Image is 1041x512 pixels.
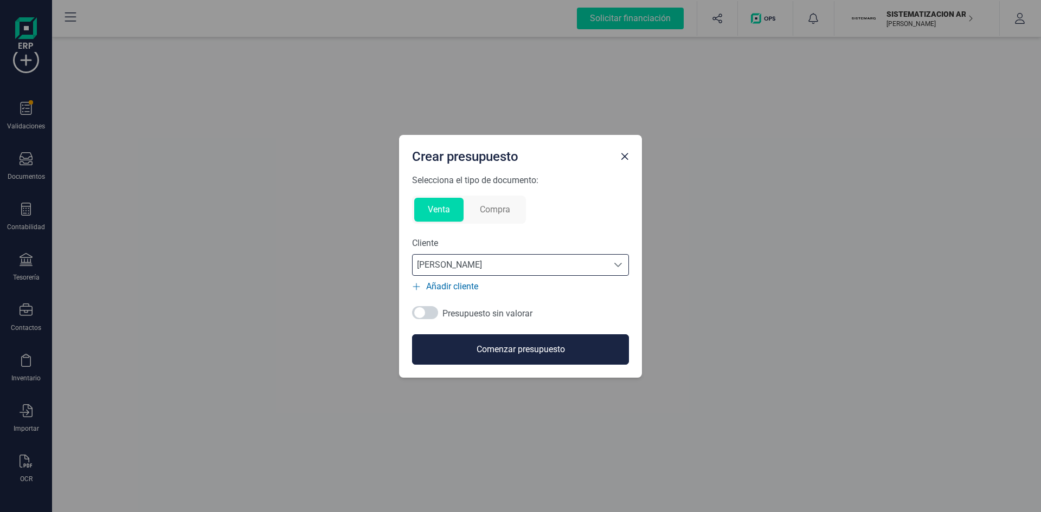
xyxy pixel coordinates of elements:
p: Cliente [412,237,438,250]
span: Presupuesto sin valorar [442,307,532,320]
button: Comenzar presupuesto [412,334,629,365]
button: Compra [466,198,524,222]
button: Close [616,148,633,165]
span: Añadir cliente [426,280,478,293]
div: Selecciona un contacto [608,261,628,269]
button: Venta [414,198,464,222]
span: [PERSON_NAME] [413,254,608,276]
div: Crear presupuesto [408,144,616,165]
p: Selecciona el tipo de documento: [412,174,538,187]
